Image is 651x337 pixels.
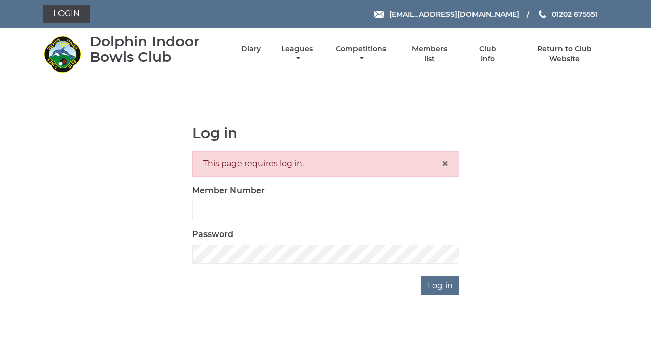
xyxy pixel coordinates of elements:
[421,276,459,295] input: Log in
[333,44,389,64] a: Competitions
[241,44,261,54] a: Diary
[522,44,608,64] a: Return to Club Website
[537,9,598,20] a: Phone us 01202 675551
[471,44,504,64] a: Club Info
[279,44,315,64] a: Leagues
[441,156,449,171] span: ×
[539,10,546,18] img: Phone us
[552,10,598,19] span: 01202 675551
[90,33,223,65] div: Dolphin Indoor Bowls Club
[192,185,265,197] label: Member Number
[389,10,519,19] span: [EMAIL_ADDRESS][DOMAIN_NAME]
[192,228,233,241] label: Password
[192,151,459,177] div: This page requires log in.
[406,44,453,64] a: Members list
[441,158,449,170] button: Close
[43,5,90,23] a: Login
[43,35,81,73] img: Dolphin Indoor Bowls Club
[374,9,519,20] a: Email [EMAIL_ADDRESS][DOMAIN_NAME]
[374,11,384,18] img: Email
[192,125,459,141] h1: Log in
